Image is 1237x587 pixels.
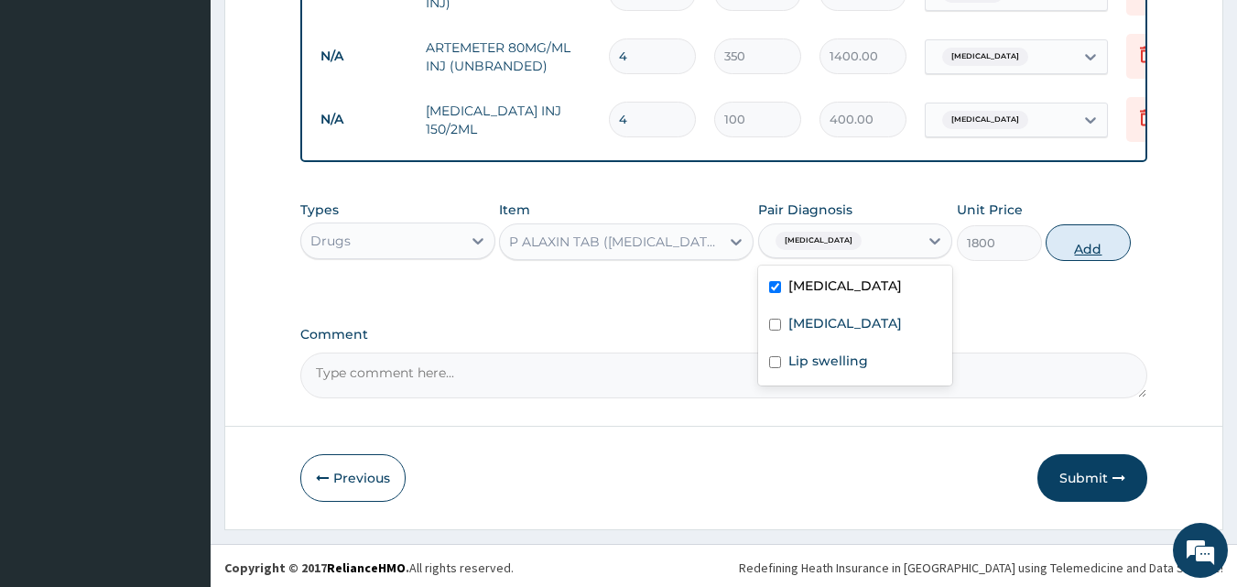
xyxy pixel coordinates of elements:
[758,201,852,219] label: Pair Diagnosis
[788,277,902,295] label: [MEDICAL_DATA]
[34,92,74,137] img: d_794563401_company_1708531726252_794563401
[942,111,1028,129] span: [MEDICAL_DATA]
[9,392,349,456] textarea: Type your message and hit 'Enter'
[776,232,862,250] span: [MEDICAL_DATA]
[224,560,409,576] strong: Copyright © 2017 .
[739,559,1223,577] div: Redefining Heath Insurance in [GEOGRAPHIC_DATA] using Telemedicine and Data Science!
[509,233,722,251] div: P ALAXIN TAB ([MEDICAL_DATA] AND DERIVATIVES COMBINATIONS)
[942,48,1028,66] span: [MEDICAL_DATA]
[300,327,1148,342] label: Comment
[106,177,253,362] span: We're online!
[788,314,902,332] label: [MEDICAL_DATA]
[957,201,1023,219] label: Unit Price
[300,454,406,502] button: Previous
[788,352,868,370] label: Lip swelling
[1046,224,1131,261] button: Add
[327,560,406,576] a: RelianceHMO
[311,103,417,136] td: N/A
[95,103,308,126] div: Chat with us now
[417,29,600,84] td: ARTEMETER 80MG/ML INJ (UNBRANDED)
[417,92,600,147] td: [MEDICAL_DATA] INJ 150/2ML
[311,39,417,73] td: N/A
[300,202,339,218] label: Types
[1037,454,1147,502] button: Submit
[300,9,344,53] div: Minimize live chat window
[310,232,351,250] div: Drugs
[499,201,530,219] label: Item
